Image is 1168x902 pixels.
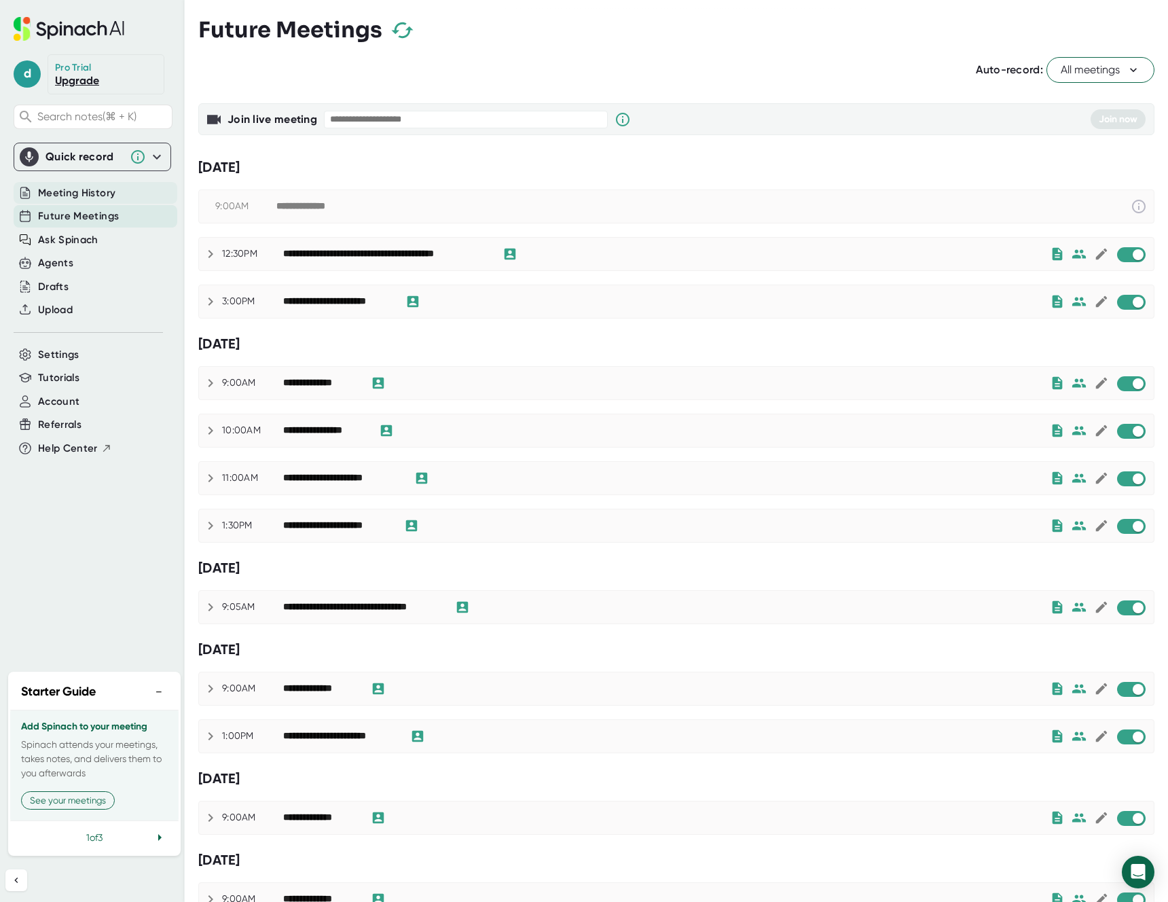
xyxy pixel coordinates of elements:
[86,832,103,843] span: 1 of 3
[222,601,283,613] div: 9:05AM
[38,255,73,271] button: Agents
[222,520,283,532] div: 1:30PM
[38,441,98,456] span: Help Center
[222,377,283,389] div: 9:00AM
[38,347,79,363] button: Settings
[1099,113,1137,125] span: Join now
[198,159,1154,176] div: [DATE]
[37,110,168,123] span: Search notes (⌘ + K)
[222,425,283,437] div: 10:00AM
[222,248,283,260] div: 12:30PM
[198,560,1154,577] div: [DATE]
[38,302,73,318] button: Upload
[45,150,123,164] div: Quick record
[38,417,81,433] button: Referrals
[20,143,165,170] div: Quick record
[1046,57,1154,83] button: All meetings
[222,730,283,742] div: 1:00PM
[5,869,27,891] button: Collapse sidebar
[38,232,98,248] button: Ask Spinach
[1131,198,1147,215] svg: This event has already passed
[21,683,96,701] h2: Starter Guide
[222,683,283,695] div: 9:00AM
[976,63,1043,76] span: Auto-record:
[21,791,115,810] button: See your meetings
[198,770,1154,787] div: [DATE]
[1061,62,1140,78] span: All meetings
[198,336,1154,353] div: [DATE]
[38,185,115,201] button: Meeting History
[55,62,94,74] div: Pro Trial
[38,279,69,295] button: Drafts
[1122,856,1154,888] div: Open Intercom Messenger
[198,17,382,43] h3: Future Meetings
[227,113,317,126] b: Join live meeting
[38,394,79,410] button: Account
[14,60,41,88] span: d
[150,682,168,702] button: −
[215,200,276,213] div: 9:00AM
[222,295,283,308] div: 3:00PM
[1091,109,1146,129] button: Join now
[55,74,99,87] a: Upgrade
[21,721,168,732] h3: Add Spinach to your meeting
[198,852,1154,869] div: [DATE]
[38,209,119,224] button: Future Meetings
[198,641,1154,658] div: [DATE]
[38,370,79,386] button: Tutorials
[222,472,283,484] div: 11:00AM
[222,812,283,824] div: 9:00AM
[38,441,112,456] button: Help Center
[21,738,168,780] p: Spinach attends your meetings, takes notes, and delivers them to you afterwards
